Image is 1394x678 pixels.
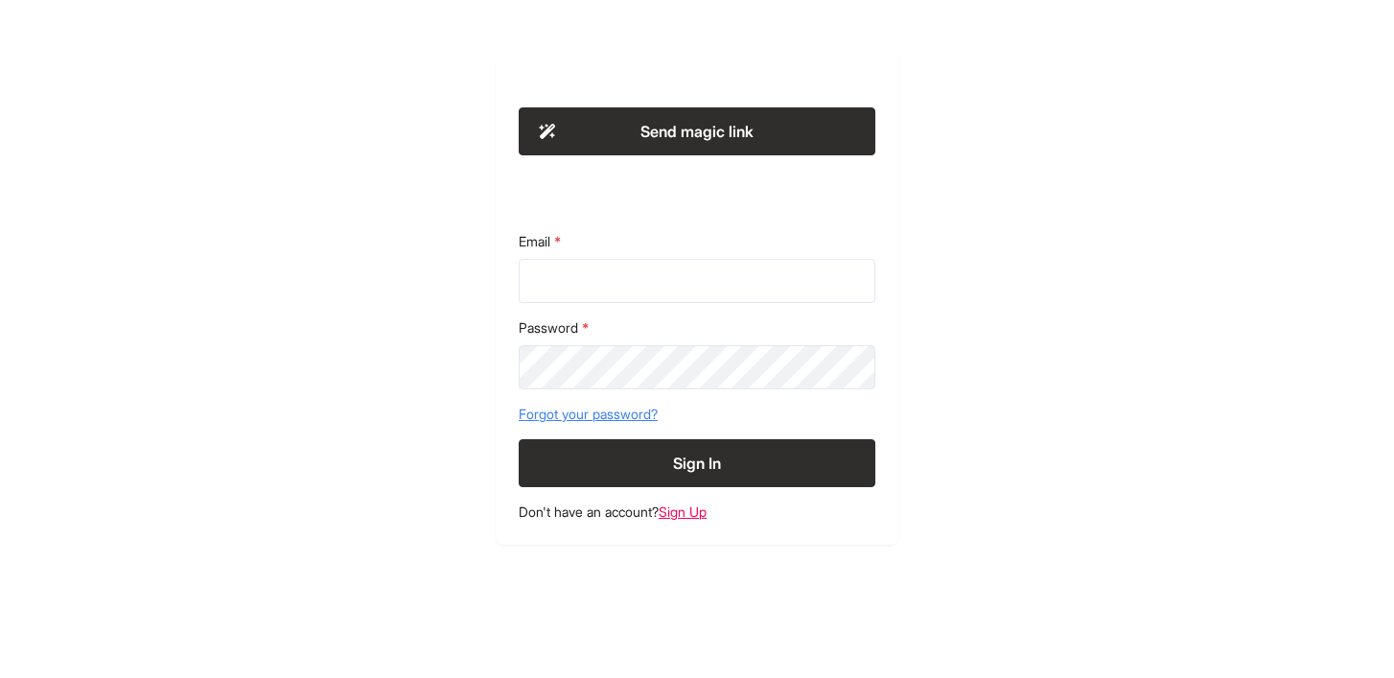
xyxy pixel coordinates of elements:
a: Forgot your password? [519,405,875,424]
label: Email [519,232,875,251]
footer: Don't have an account? [519,503,875,522]
button: Sign In [519,439,875,487]
button: Send magic link [519,107,875,155]
label: Password [519,318,875,338]
a: Sign Up [659,503,707,520]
